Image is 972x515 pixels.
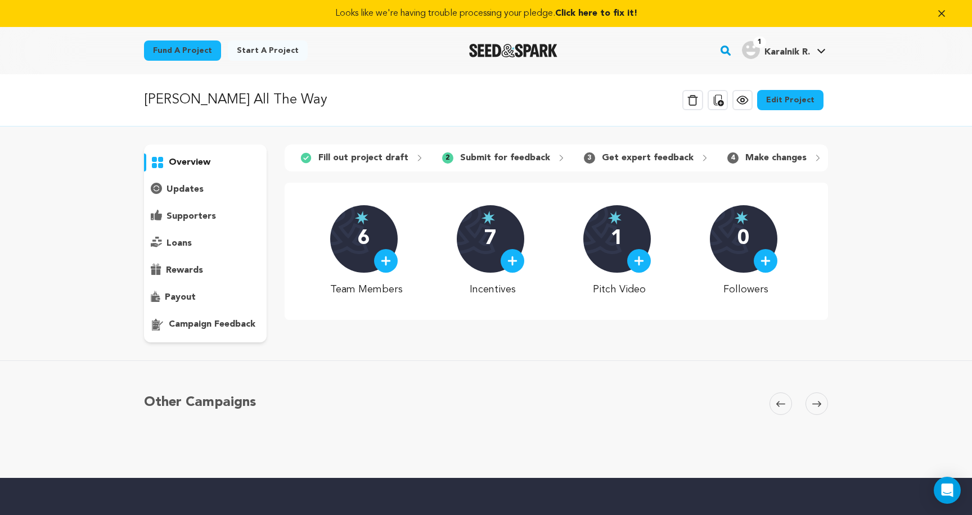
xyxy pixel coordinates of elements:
p: loans [166,237,192,250]
button: updates [144,180,267,198]
button: payout [144,288,267,306]
p: rewards [166,264,203,277]
p: 1 [611,228,623,250]
span: 1 [753,37,766,48]
p: 6 [358,228,370,250]
p: 7 [484,228,496,250]
h5: Other Campaigns [144,392,256,413]
a: Start a project [228,40,308,61]
span: 4 [727,152,739,164]
img: Seed&Spark Logo Dark Mode [469,44,557,57]
p: overview [169,156,210,169]
a: Seed&Spark Homepage [469,44,557,57]
button: campaign feedback [144,315,267,333]
p: supporters [166,210,216,223]
p: Followers [710,282,782,297]
a: Looks like we're having trouble processing your pledge.Click here to fix it! [13,7,958,20]
img: plus.svg [634,256,644,266]
img: user.png [742,41,760,59]
button: supporters [144,207,267,225]
button: loans [144,234,267,252]
a: Edit Project [757,90,823,110]
p: Incentives [457,282,529,297]
p: Submit for feedback [460,151,550,165]
p: Make changes [745,151,807,165]
span: Karalnik R.'s Profile [740,39,828,62]
span: Karalnik R. [764,48,810,57]
span: Click here to fix it! [555,9,637,18]
p: Get expert feedback [602,151,694,165]
p: Fill out project draft [318,151,408,165]
p: Pitch Video [583,282,656,297]
img: plus.svg [381,256,391,266]
p: updates [166,183,204,196]
button: overview [144,153,267,171]
img: plus.svg [760,256,771,266]
div: Karalnik R.'s Profile [742,41,810,59]
img: plus.svg [507,256,517,266]
a: Fund a project [144,40,221,61]
div: Open Intercom Messenger [934,477,961,504]
p: payout [165,291,196,304]
span: 3 [584,152,595,164]
p: [PERSON_NAME] All The Way [144,90,327,110]
span: 2 [442,152,453,164]
p: Team Members [330,282,403,297]
button: rewards [144,261,267,279]
a: Karalnik R.'s Profile [740,39,828,59]
p: 0 [737,228,749,250]
p: campaign feedback [169,318,255,331]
